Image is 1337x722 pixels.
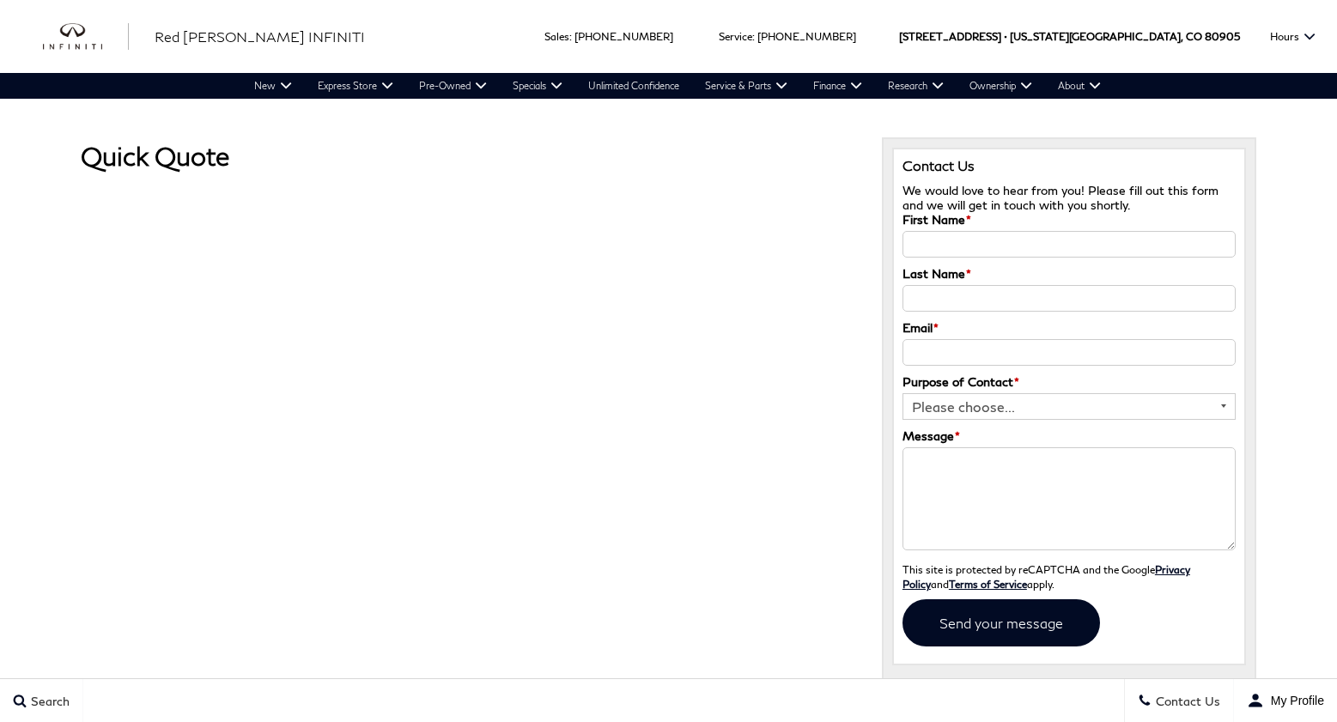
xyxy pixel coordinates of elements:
span: : [569,30,572,43]
span: Red [PERSON_NAME] INFINITI [155,28,365,45]
a: About [1045,73,1114,99]
a: Research [875,73,957,99]
small: This site is protected by reCAPTCHA and the Google and apply. [902,563,1190,590]
span: : [752,30,755,43]
span: My Profile [1264,694,1324,707]
label: First Name [902,212,971,227]
h3: Contact Us [902,158,1237,174]
a: Privacy Policy [902,563,1190,590]
a: [PHONE_NUMBER] [757,30,856,43]
a: Unlimited Confidence [575,73,692,99]
a: New [241,73,305,99]
label: Message [902,428,960,443]
h1: Quick Quote [81,142,856,170]
label: Purpose of Contact [902,374,1019,389]
a: Terms of Service [949,578,1027,590]
a: Ownership [957,73,1045,99]
span: Service [719,30,752,43]
img: INFINITI [43,23,129,51]
a: Express Store [305,73,406,99]
button: user-profile-menu [1234,679,1337,722]
a: Specials [500,73,575,99]
span: Search [27,694,70,708]
label: Last Name [902,266,971,281]
a: infiniti [43,23,129,51]
input: Send your message [902,599,1100,646]
a: Red [PERSON_NAME] INFINITI [155,27,365,47]
a: Pre-Owned [406,73,500,99]
a: Finance [800,73,875,99]
span: Sales [544,30,569,43]
a: Service & Parts [692,73,800,99]
nav: Main Navigation [241,73,1114,99]
a: [STREET_ADDRESS] • [US_STATE][GEOGRAPHIC_DATA], CO 80905 [899,30,1240,43]
label: Email [902,320,939,335]
a: [PHONE_NUMBER] [574,30,673,43]
span: We would love to hear from you! Please fill out this form and we will get in touch with you shortly. [902,183,1218,212]
span: Contact Us [1152,694,1220,708]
